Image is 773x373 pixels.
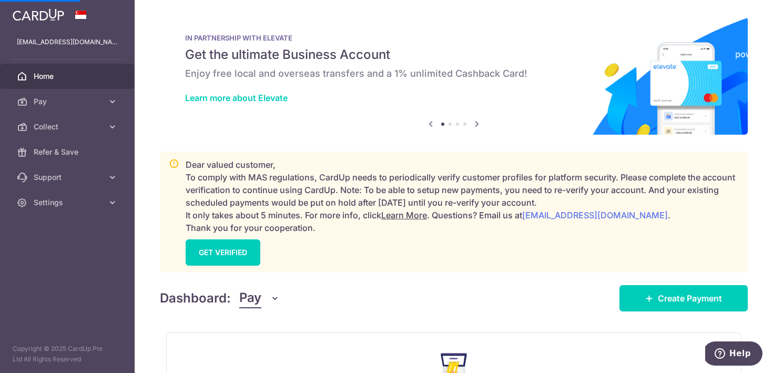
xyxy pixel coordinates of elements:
[160,17,748,135] img: Renovation banner
[34,197,103,208] span: Settings
[34,172,103,183] span: Support
[658,292,722,305] span: Create Payment
[34,96,103,107] span: Pay
[186,158,739,234] p: Dear valued customer, To comply with MAS regulations, CardUp needs to periodically verify custome...
[186,239,260,266] a: GET VERIFIED
[34,122,103,132] span: Collect
[13,8,64,21] img: CardUp
[705,341,762,368] iframe: Opens a widget where you can find more information
[185,34,723,42] p: IN PARTNERSHIP WITH ELEVATE
[239,288,261,308] span: Pay
[619,285,748,311] a: Create Payment
[381,210,427,220] a: Learn More
[522,210,668,220] a: [EMAIL_ADDRESS][DOMAIN_NAME]
[17,37,118,47] p: [EMAIL_ADDRESS][DOMAIN_NAME]
[34,147,103,157] span: Refer & Save
[185,46,723,63] h5: Get the ultimate Business Account
[34,71,103,82] span: Home
[160,289,231,308] h4: Dashboard:
[185,93,288,103] a: Learn more about Elevate
[185,67,723,80] h6: Enjoy free local and overseas transfers and a 1% unlimited Cashback Card!
[239,288,280,308] button: Pay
